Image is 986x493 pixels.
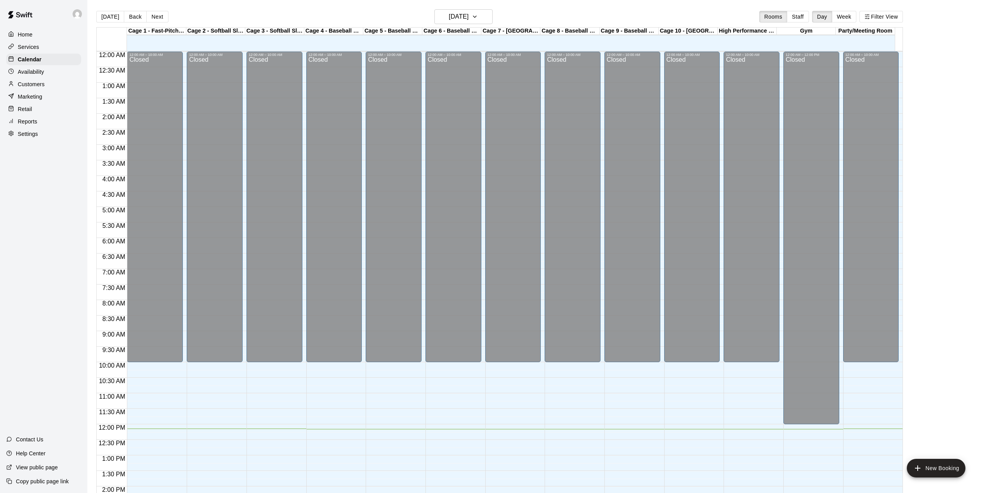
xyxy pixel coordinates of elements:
div: Closed [786,57,837,427]
div: 12:00 AM – 10:00 AM: Closed [604,52,660,362]
p: View public page [16,463,58,471]
div: 12:00 AM – 10:00 AM: Closed [246,52,302,362]
div: Cage 3 - Softball Slo-pitch Iron [PERSON_NAME] & Baseball Pitching Machine [245,28,304,35]
span: 10:30 AM [97,378,127,384]
p: Calendar [18,56,42,63]
p: Contact Us [16,436,43,443]
div: 12:00 AM – 10:00 AM: Closed [306,52,362,362]
div: Closed [667,57,718,365]
div: Closed [547,57,598,365]
span: 4:30 AM [101,191,127,198]
div: 12:00 AM – 10:00 AM [368,53,419,57]
span: 10:00 AM [97,362,127,369]
div: 12:00 AM – 10:00 AM: Closed [425,52,481,362]
div: 12:00 AM – 10:00 AM [726,53,777,57]
div: 12:00 AM – 10:00 AM [667,53,718,57]
span: 12:00 PM [97,424,127,431]
button: Staff [787,11,809,23]
a: Retail [6,103,81,115]
div: Cage 2 - Softball Slo-pitch Iron [PERSON_NAME] & Hack Attack Baseball Pitching Machine [186,28,245,35]
span: 6:00 AM [101,238,127,245]
button: Rooms [759,11,787,23]
div: Customers [6,78,81,90]
div: Cage 1 - Fast-Pitch Machine and Automatic Baseball Hack Attack Pitching Machine [127,28,186,35]
button: [DATE] [434,9,493,24]
span: 7:30 AM [101,285,127,291]
span: 5:00 AM [101,207,127,214]
div: 12:00 AM – 12:00 PM: Closed [783,52,839,424]
a: Calendar [6,54,81,65]
span: 3:00 AM [101,145,127,151]
button: Back [124,11,147,23]
span: 5:30 AM [101,222,127,229]
a: Marketing [6,91,81,102]
p: Customers [18,80,45,88]
p: Copy public page link [16,477,69,485]
div: 12:00 AM – 10:00 AM [488,53,539,57]
div: Joe Florio [71,6,87,22]
span: 1:00 AM [101,83,127,89]
span: 1:30 AM [101,98,127,105]
button: Day [812,11,832,23]
div: Closed [189,57,240,365]
span: 8:00 AM [101,300,127,307]
div: 12:00 AM – 10:00 AM: Closed [127,52,183,362]
button: [DATE] [96,11,124,23]
p: Marketing [18,93,42,101]
a: Home [6,29,81,40]
div: 12:00 AM – 10:00 AM: Closed [664,52,720,362]
span: 4:00 AM [101,176,127,182]
span: 2:00 AM [101,114,127,120]
div: Closed [845,57,897,365]
div: Closed [488,57,539,365]
div: 12:00 AM – 10:00 AM [607,53,658,57]
a: Services [6,41,81,53]
button: Week [832,11,856,23]
a: Reports [6,116,81,127]
div: 12:00 AM – 10:00 AM: Closed [843,52,899,362]
span: 1:30 PM [100,471,127,477]
span: 11:00 AM [97,393,127,400]
div: 12:00 AM – 10:00 AM: Closed [545,52,601,362]
div: 12:00 AM – 10:00 AM [129,53,181,57]
span: 3:30 AM [101,160,127,167]
a: Availability [6,66,81,78]
span: 12:30 PM [97,440,127,446]
p: Home [18,31,33,38]
span: 2:00 PM [100,486,127,493]
span: 9:30 AM [101,347,127,353]
div: 12:00 AM – 10:00 AM [309,53,360,57]
p: Reports [18,118,37,125]
span: 2:30 AM [101,129,127,136]
div: Closed [129,57,181,365]
div: 12:00 AM – 10:00 AM [845,53,897,57]
p: Services [18,43,39,51]
span: 1:00 PM [100,455,127,462]
div: Closed [726,57,777,365]
span: 8:30 AM [101,316,127,322]
span: 12:00 AM [97,52,127,58]
div: Party/Meeting Room [836,28,895,35]
button: Next [146,11,168,23]
div: Closed [309,57,360,365]
div: 12:00 AM – 10:00 AM [189,53,240,57]
div: Cage 6 - Baseball Pitching Machine [422,28,481,35]
span: 9:00 AM [101,331,127,338]
a: Settings [6,128,81,140]
div: Closed [428,57,479,365]
span: 12:30 AM [97,67,127,74]
span: 11:30 AM [97,409,127,415]
button: Filter View [859,11,903,23]
div: Cage 9 - Baseball Pitching Machine / [GEOGRAPHIC_DATA] [600,28,659,35]
div: Cage 7 - [GEOGRAPHIC_DATA] [481,28,540,35]
p: Availability [18,68,44,76]
div: 12:00 AM – 12:00 PM [786,53,837,57]
button: add [907,459,965,477]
